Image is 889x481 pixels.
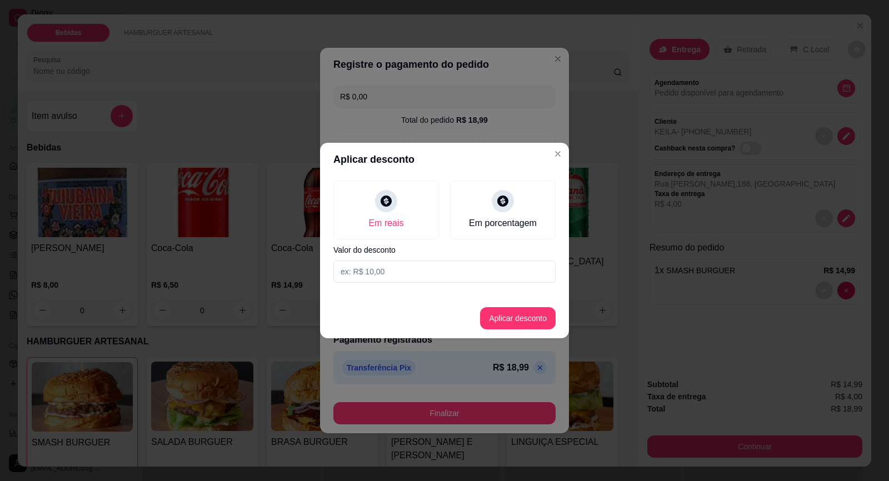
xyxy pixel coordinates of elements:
[469,217,537,230] div: Em porcentagem
[480,307,556,329] button: Aplicar desconto
[549,145,567,163] button: Close
[333,246,556,254] label: Valor do desconto
[333,260,556,283] input: Valor do desconto
[368,217,403,230] div: Em reais
[320,143,569,176] header: Aplicar desconto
